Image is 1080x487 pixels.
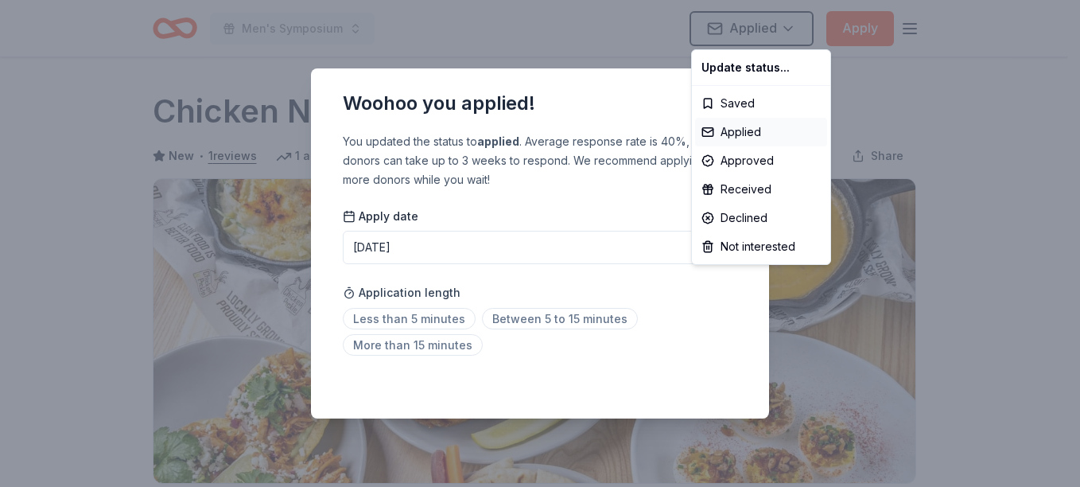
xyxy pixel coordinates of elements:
div: Update status... [695,53,827,82]
div: Received [695,175,827,204]
div: Applied [695,118,827,146]
span: Men's Symposium [242,19,343,38]
div: Saved [695,89,827,118]
div: Not interested [695,232,827,261]
div: Approved [695,146,827,175]
div: Declined [695,204,827,232]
